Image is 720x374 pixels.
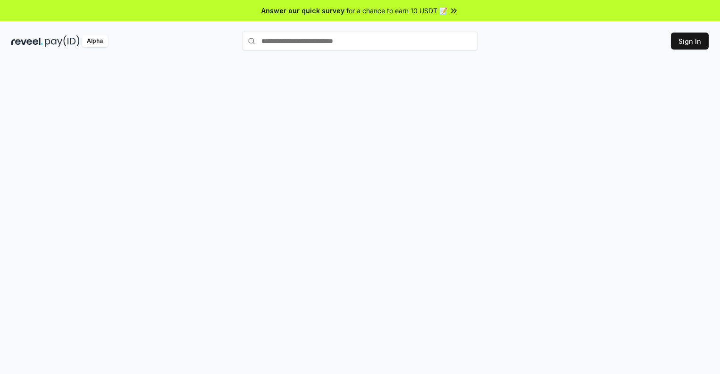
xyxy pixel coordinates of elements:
[45,35,80,47] img: pay_id
[11,35,43,47] img: reveel_dark
[82,35,108,47] div: Alpha
[671,33,709,50] button: Sign In
[346,6,447,16] span: for a chance to earn 10 USDT 📝
[261,6,344,16] span: Answer our quick survey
